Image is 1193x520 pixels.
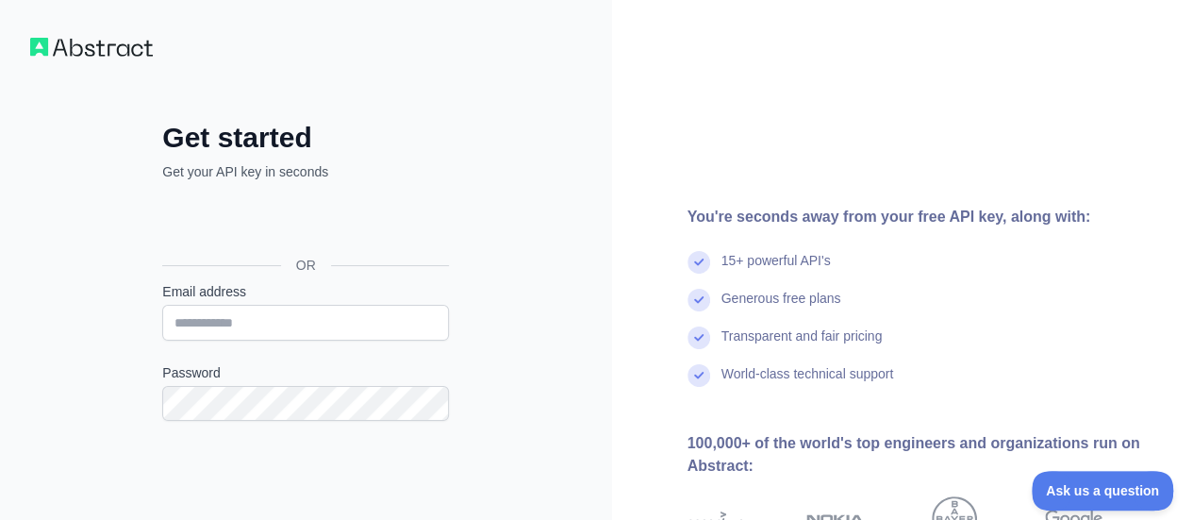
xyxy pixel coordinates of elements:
iframe: Tombol Login dengan Google [153,202,455,243]
img: check mark [688,327,710,349]
div: World-class technical support [721,364,894,402]
span: OR [281,256,331,275]
label: Password [162,363,449,382]
div: 15+ powerful API's [721,251,831,289]
p: Get your API key in seconds [162,162,449,181]
h2: Get started [162,121,449,155]
iframe: Toggle Customer Support [1032,471,1174,511]
label: Email address [162,282,449,301]
div: Generous free plans [721,289,841,327]
img: check mark [688,364,710,387]
img: check mark [688,289,710,311]
img: Workflow [30,38,153,57]
div: Transparent and fair pricing [721,327,883,364]
iframe: reCAPTCHA [162,444,449,517]
div: You're seconds away from your free API key, along with: [688,206,1164,228]
img: check mark [688,251,710,274]
div: 100,000+ of the world's top engineers and organizations run on Abstract: [688,432,1164,478]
